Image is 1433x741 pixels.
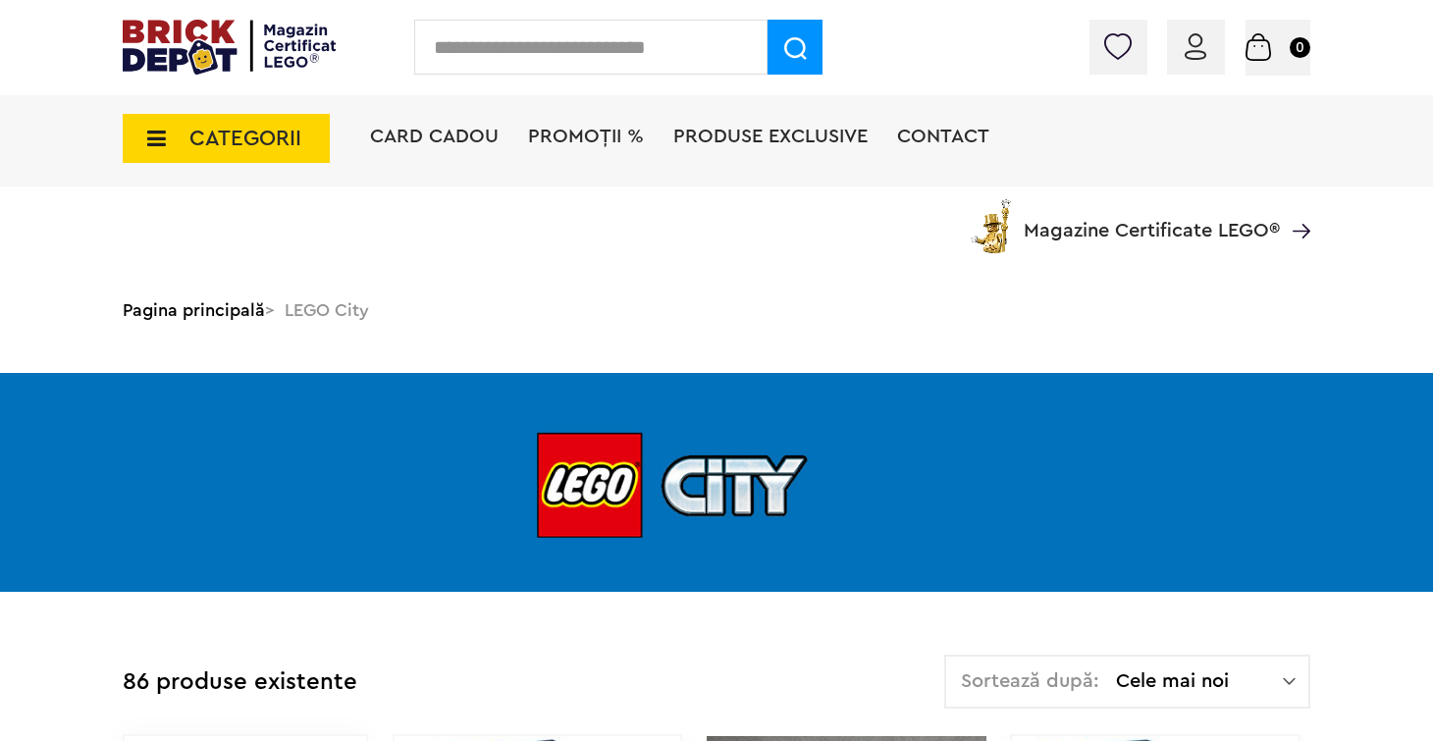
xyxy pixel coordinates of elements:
a: Produse exclusive [673,127,868,146]
a: Magazine Certificate LEGO® [1280,195,1310,215]
span: Sortează după: [961,671,1099,691]
div: > LEGO City [123,285,1310,336]
span: CATEGORII [189,128,301,149]
span: Cele mai noi [1116,671,1283,691]
a: Contact [897,127,989,146]
a: Pagina principală [123,301,265,319]
span: Magazine Certificate LEGO® [1024,195,1280,240]
small: 0 [1290,37,1310,58]
a: Card Cadou [370,127,499,146]
div: 86 produse existente [123,655,357,711]
a: PROMOȚII % [528,127,644,146]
